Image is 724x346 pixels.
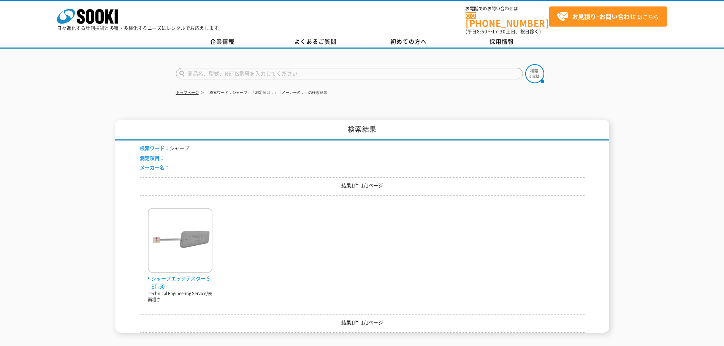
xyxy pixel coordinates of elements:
[140,144,170,152] span: 検索ワード：
[466,6,549,11] span: お電話でのお問い合わせは
[572,12,636,21] strong: お見積り･お問い合わせ
[148,267,212,290] a: シャープエッジテスター SET-50
[176,36,269,47] a: 企業情報
[557,11,659,22] span: はこちら
[525,64,544,83] img: btn_search.png
[176,68,523,79] input: 商品名、型式、NETIS番号を入力してください
[455,36,548,47] a: 採用情報
[148,208,212,275] img: SET-50
[477,28,488,35] span: 8:50
[57,26,223,30] p: 日々進化する計測技術と多種・多様化するニーズにレンタルでお応えします。
[140,319,585,327] p: 結果1件 1/1ページ
[148,291,212,303] p: Technical Engineering Service/表面粗さ
[140,144,189,152] li: シャープ
[140,154,165,161] span: 測定項目：
[140,182,585,190] p: 結果1件 1/1ページ
[466,12,549,27] a: [PHONE_NUMBER]
[269,36,362,47] a: よくあるご質問
[466,28,541,35] span: (平日 ～ 土日、祝日除く)
[362,36,455,47] a: 初めての方へ
[390,37,427,46] span: 初めての方へ
[115,120,609,141] h1: 検索結果
[492,28,506,35] span: 17:30
[549,6,667,27] a: お見積り･お問い合わせはこちら
[140,164,170,171] span: メーカー名：
[176,90,199,95] a: トップページ
[200,89,327,97] li: 「検索ワード：シャープ」「測定項目：」「メーカー名：」の検索結果
[148,275,212,291] span: シャープエッジテスター SET-50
